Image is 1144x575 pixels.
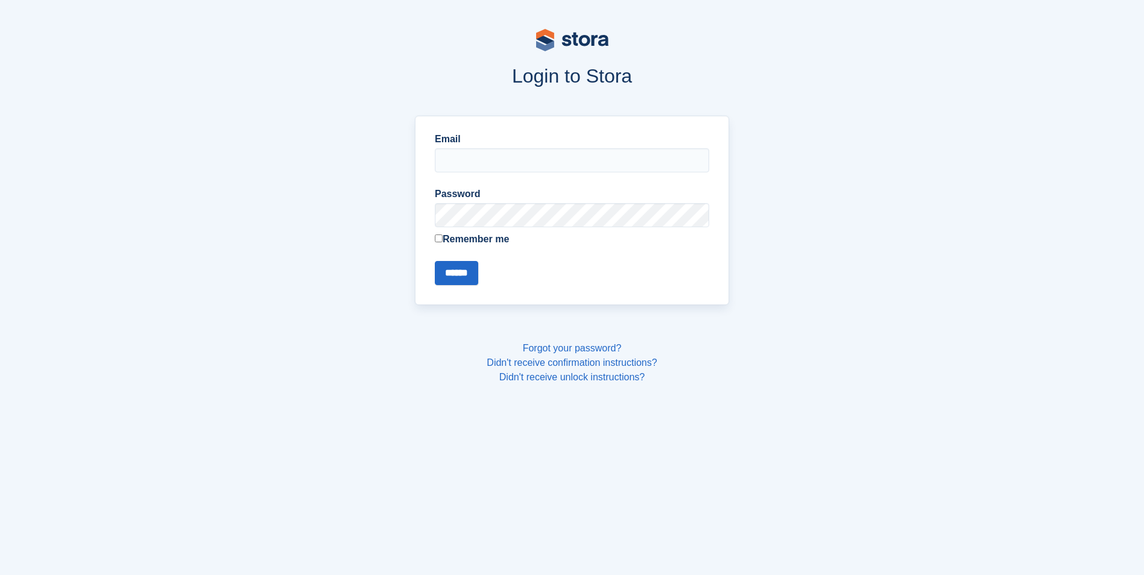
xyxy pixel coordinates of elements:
[499,372,645,382] a: Didn't receive unlock instructions?
[185,65,959,87] h1: Login to Stora
[523,343,622,353] a: Forgot your password?
[536,29,608,51] img: stora-logo-53a41332b3708ae10de48c4981b4e9114cc0af31d8433b30ea865607fb682f29.svg
[435,132,709,146] label: Email
[487,357,657,368] a: Didn't receive confirmation instructions?
[435,232,709,247] label: Remember me
[435,187,709,201] label: Password
[435,234,443,242] input: Remember me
